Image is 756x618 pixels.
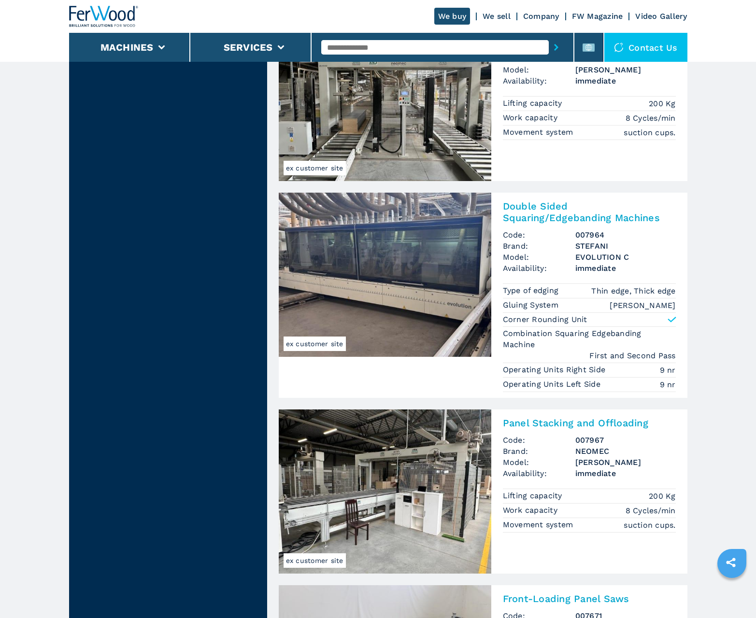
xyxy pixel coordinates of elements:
[224,42,273,53] button: Services
[503,240,575,252] span: Brand:
[503,457,575,468] span: Model:
[719,550,743,575] a: sharethis
[626,112,676,124] em: 8 Cycles/min
[503,491,565,501] p: Lifting capacity
[503,520,576,530] p: Movement system
[660,379,676,390] em: 9 nr
[503,263,575,274] span: Availability:
[284,161,346,175] span: ex customer site
[503,127,576,138] p: Movement system
[279,409,687,574] a: Panel Stacking and Offloading NEOMEC AXEL Cex customer sitePanel Stacking and OffloadingCode:0079...
[279,17,491,181] img: Panel Feeding and Loading NEOMEC AXEL C
[614,42,624,52] img: Contact us
[503,200,676,224] h2: Double Sided Squaring/Edgebanding Machines
[635,12,687,21] a: Video Gallery
[483,12,511,21] a: We sell
[279,409,491,574] img: Panel Stacking and Offloading NEOMEC AXEL C
[503,379,603,390] p: Operating Units Left Side
[503,98,565,109] p: Lifting capacity
[604,33,687,62] div: Contact us
[610,300,675,311] em: [PERSON_NAME]
[503,285,561,296] p: Type of edging
[575,457,676,468] h3: [PERSON_NAME]
[503,505,560,516] p: Work capacity
[284,337,346,351] span: ex customer site
[575,240,676,252] h3: STEFANI
[100,42,154,53] button: Machines
[503,314,587,325] p: Corner Rounding Unit
[279,193,687,398] a: Double Sided Squaring/Edgebanding Machines STEFANI EVOLUTION Cex customer siteDouble Sided Squari...
[591,285,675,296] em: Thin edge, Thick edge
[503,64,575,75] span: Model:
[649,98,676,109] em: 200 Kg
[523,12,559,21] a: Company
[575,75,676,86] span: immediate
[660,365,676,376] em: 9 nr
[503,328,676,350] p: Combination Squaring Edgebanding Machine
[503,435,575,446] span: Code:
[575,263,676,274] span: immediate
[503,365,608,375] p: Operating Units Right Side
[575,229,676,240] h3: 007964
[649,491,676,502] em: 200 Kg
[503,593,676,604] h2: Front-Loading Panel Saws
[503,75,575,86] span: Availability:
[503,417,676,429] h2: Panel Stacking and Offloading
[575,435,676,446] h3: 007967
[589,350,675,361] em: First and Second Pass
[624,520,675,531] em: suction cups.
[715,575,749,611] iframe: Chat
[503,112,560,123] p: Work capacity
[279,17,687,181] a: Panel Feeding and Loading NEOMEC AXEL Cex customer sitePanel Feeding and LoadingCode:007965Brand:...
[575,468,676,479] span: immediate
[503,252,575,263] span: Model:
[503,446,575,457] span: Brand:
[279,193,491,357] img: Double Sided Squaring/Edgebanding Machines STEFANI EVOLUTION C
[626,505,676,516] em: 8 Cycles/min
[434,8,471,25] a: We buy
[503,229,575,240] span: Code:
[624,127,675,138] em: suction cups.
[575,64,676,75] h3: [PERSON_NAME]
[575,252,676,263] h3: EVOLUTION C
[69,6,139,27] img: Ferwood
[575,446,676,457] h3: NEOMEC
[284,553,346,568] span: ex customer site
[503,468,575,479] span: Availability:
[503,300,561,310] p: Gluing System
[572,12,623,21] a: FW Magazine
[549,36,564,58] button: submit-button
